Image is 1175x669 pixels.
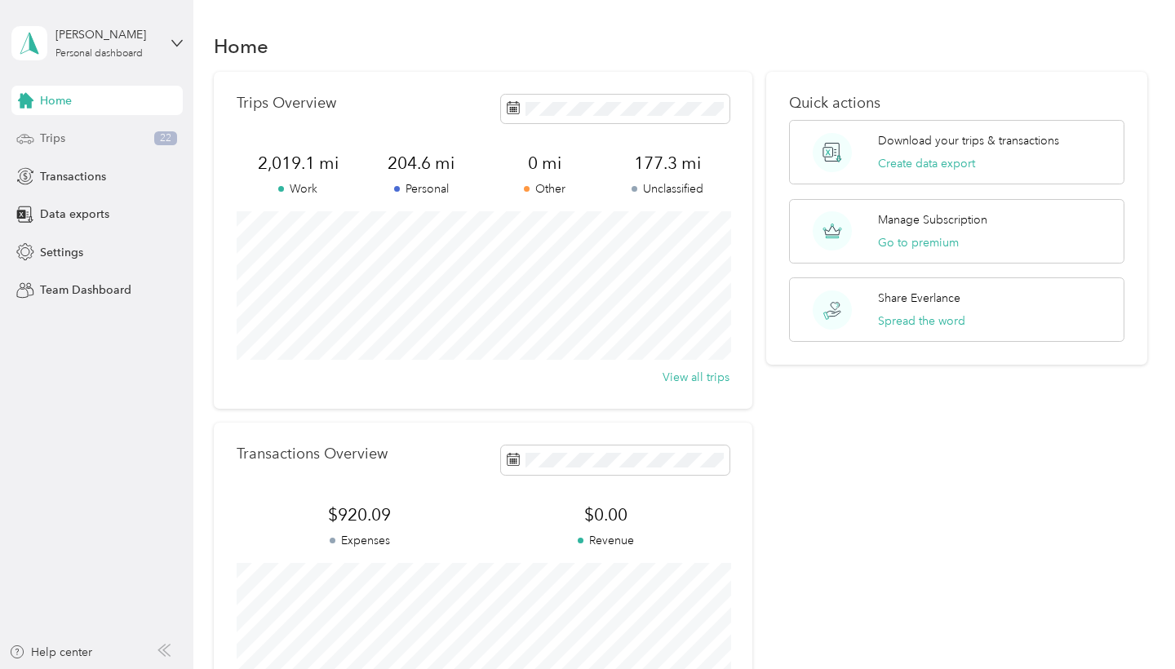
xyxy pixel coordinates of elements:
p: Personal [360,180,483,197]
p: Share Everlance [878,290,960,307]
div: Personal dashboard [55,49,143,59]
span: 22 [154,131,177,146]
p: Unclassified [606,180,729,197]
span: 177.3 mi [606,152,729,175]
span: $0.00 [483,503,729,526]
button: Create data export [878,155,975,172]
span: Team Dashboard [40,281,131,299]
iframe: Everlance-gr Chat Button Frame [1084,578,1175,669]
span: Settings [40,244,83,261]
button: Go to premium [878,234,959,251]
p: Download your trips & transactions [878,132,1059,149]
div: [PERSON_NAME] [55,26,157,43]
p: Transactions Overview [237,445,388,463]
p: Quick actions [789,95,1124,112]
span: Trips [40,130,65,147]
span: Data exports [40,206,109,223]
p: Other [483,180,606,197]
span: 0 mi [483,152,606,175]
span: $920.09 [237,503,483,526]
p: Manage Subscription [878,211,987,228]
button: Help center [9,644,92,661]
span: 204.6 mi [360,152,483,175]
button: Spread the word [878,312,965,330]
h1: Home [214,38,268,55]
span: Transactions [40,168,106,185]
p: Expenses [237,532,483,549]
span: Home [40,92,72,109]
p: Revenue [483,532,729,549]
p: Trips Overview [237,95,336,112]
button: View all trips [663,369,729,386]
span: 2,019.1 mi [237,152,360,175]
p: Work [237,180,360,197]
